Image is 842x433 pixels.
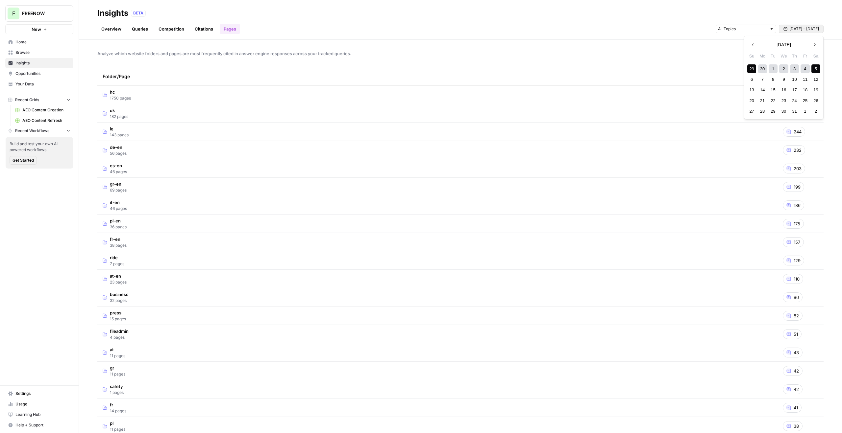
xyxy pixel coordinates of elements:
[779,75,788,84] div: Choose Wednesday, July 9th, 2025
[5,68,73,79] a: Opportunities
[794,147,802,153] span: 232
[811,96,820,105] div: Choose Saturday, July 26th, 2025
[758,96,767,105] div: Choose Monday, July 21st, 2025
[15,422,70,428] span: Help + Support
[718,26,767,32] input: All Topics
[12,115,73,126] a: AEO Content Refresh
[794,368,799,374] span: 42
[5,24,73,34] button: New
[5,399,73,409] a: Usage
[779,85,788,94] div: Choose Wednesday, July 16th, 2025
[794,423,799,429] span: 38
[97,8,128,18] div: Insights
[15,60,70,66] span: Insights
[10,141,69,153] span: Build and test your own AI powered workflows
[790,107,799,116] div: Choose Thursday, July 31st, 2025
[5,37,73,47] a: Home
[110,365,125,371] span: gr
[110,279,127,285] span: 23 pages
[110,199,127,206] span: it-en
[15,50,70,56] span: Browse
[110,169,127,175] span: 46 pages
[110,144,127,150] span: de-en
[15,81,70,87] span: Your Data
[5,95,73,105] button: Recent Grids
[794,404,798,411] span: 41
[110,89,131,95] span: hc
[110,187,127,193] span: 69 pages
[110,125,129,132] span: ie
[794,276,800,282] span: 110
[790,85,799,94] div: Choose Thursday, July 17th, 2025
[758,75,767,84] div: Choose Monday, July 7th, 2025
[110,420,125,426] span: pl
[769,107,778,116] div: Choose Tuesday, July 29th, 2025
[794,202,801,209] span: 186
[758,107,767,116] div: Choose Monday, July 28th, 2025
[5,58,73,68] a: Insights
[790,75,799,84] div: Choose Thursday, July 10th, 2025
[747,64,756,73] div: Choose Sunday, June 29th, 2025
[220,24,240,34] a: Pages
[794,165,802,172] span: 203
[110,242,127,248] span: 38 pages
[10,156,37,165] button: Get Started
[110,114,128,120] span: 182 pages
[12,157,34,163] span: Get Started
[110,353,125,359] span: 11 pages
[790,52,799,60] div: Th
[5,5,73,22] button: Workspace: FREENOW
[110,224,127,230] span: 36 pages
[110,328,129,334] span: fileadmin
[155,24,188,34] a: Competition
[801,52,809,60] div: Fr
[110,291,128,298] span: business
[769,85,778,94] div: Choose Tuesday, July 15th, 2025
[794,312,799,319] span: 82
[5,420,73,430] button: Help + Support
[22,107,70,113] span: AEO Content Creation
[779,107,788,116] div: Choose Wednesday, July 30th, 2025
[777,41,791,48] span: [DATE]
[769,75,778,84] div: Choose Tuesday, July 8th, 2025
[110,426,125,432] span: 11 pages
[769,96,778,105] div: Choose Tuesday, July 22nd, 2025
[15,391,70,397] span: Settings
[790,96,799,105] div: Choose Thursday, July 24th, 2025
[794,331,798,337] span: 51
[801,64,809,73] div: Choose Friday, July 4th, 2025
[110,309,126,316] span: press
[769,64,778,73] div: Choose Tuesday, July 1st, 2025
[5,388,73,399] a: Settings
[110,236,127,242] span: fr-en
[747,96,756,105] div: Choose Sunday, July 20th, 2025
[769,52,778,60] div: Tu
[758,85,767,94] div: Choose Monday, July 14th, 2025
[5,126,73,136] button: Recent Workflows
[801,96,809,105] div: Choose Friday, July 25th, 2025
[794,386,799,393] span: 42
[191,24,217,34] a: Citations
[110,254,124,261] span: ride
[746,63,821,117] div: month 2025-07
[789,26,819,32] span: [DATE] - [DATE]
[794,294,799,301] span: 90
[758,64,767,73] div: Choose Monday, June 30th, 2025
[15,39,70,45] span: Home
[110,401,126,408] span: fr
[5,47,73,58] a: Browse
[12,105,73,115] a: AEO Content Creation
[811,85,820,94] div: Choose Saturday, July 19th, 2025
[779,25,824,33] button: [DATE] - [DATE]
[15,71,70,77] span: Opportunities
[97,24,125,34] a: Overview
[747,52,756,60] div: Su
[110,217,127,224] span: pl-en
[110,273,127,279] span: at-en
[110,206,127,212] span: 46 pages
[5,79,73,89] a: Your Data
[22,118,70,124] span: AEO Content Refresh
[801,85,809,94] div: Choose Friday, July 18th, 2025
[5,409,73,420] a: Learning Hub
[110,261,124,267] span: 7 pages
